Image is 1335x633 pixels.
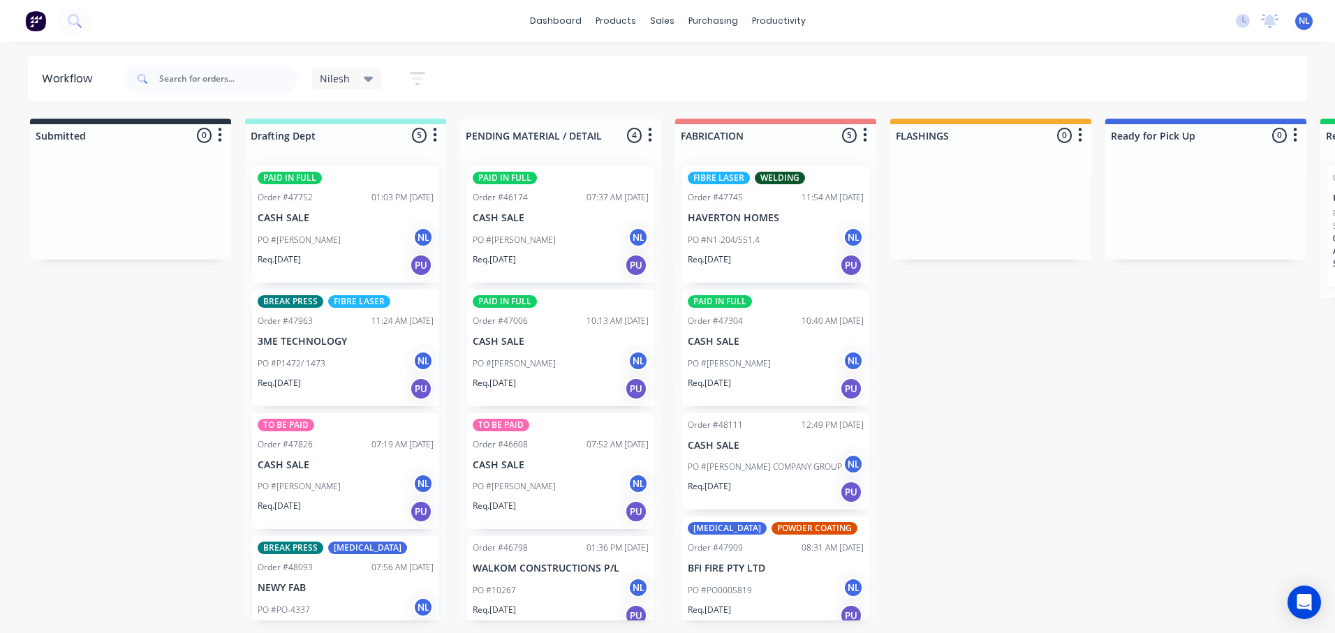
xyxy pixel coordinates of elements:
[682,290,869,406] div: PAID IN FULLOrder #4730410:40 AM [DATE]CASH SALEPO #[PERSON_NAME]NLReq.[DATE]PU
[258,419,314,431] div: TO BE PAID
[587,438,649,451] div: 07:52 AM [DATE]
[772,522,857,535] div: POWDER COATING
[371,315,434,327] div: 11:24 AM [DATE]
[473,419,529,431] div: TO BE PAID
[473,438,528,451] div: Order #46608
[688,315,743,327] div: Order #47304
[688,542,743,554] div: Order #47909
[371,438,434,451] div: 07:19 AM [DATE]
[589,10,643,31] div: products
[473,234,556,246] p: PO #[PERSON_NAME]
[258,438,313,451] div: Order #47826
[328,295,390,308] div: FIBRE LASER
[688,357,771,370] p: PO #[PERSON_NAME]
[473,563,649,574] p: WALKOM CONSTRUCTIONS P/L
[258,191,313,204] div: Order #47752
[843,227,864,248] div: NL
[473,212,649,224] p: CASH SALE
[473,172,537,184] div: PAID IN FULL
[258,253,301,266] p: Req. [DATE]
[258,295,323,308] div: BREAK PRESS
[320,71,350,86] span: Nilesh
[25,10,46,31] img: Factory
[688,584,752,597] p: PO #PO0005819
[473,604,516,616] p: Req. [DATE]
[413,473,434,494] div: NL
[410,254,432,276] div: PU
[473,315,528,327] div: Order #47006
[688,212,864,224] p: HAVERTON HOMES
[688,604,731,616] p: Req. [DATE]
[258,500,301,512] p: Req. [DATE]
[840,378,862,400] div: PU
[467,413,654,530] div: TO BE PAIDOrder #4660807:52 AM [DATE]CASH SALEPO #[PERSON_NAME]NLReq.[DATE]PU
[42,70,99,87] div: Workflow
[587,542,649,554] div: 01:36 PM [DATE]
[258,459,434,471] p: CASH SALE
[258,234,341,246] p: PO #[PERSON_NAME]
[258,336,434,348] p: 3ME TECHNOLOGY
[1288,586,1321,619] div: Open Intercom Messenger
[371,561,434,574] div: 07:56 AM [DATE]
[413,597,434,618] div: NL
[802,542,864,554] div: 08:31 AM [DATE]
[688,377,731,389] p: Req. [DATE]
[688,419,743,431] div: Order #48111
[467,290,654,406] div: PAID IN FULLOrder #4700610:13 AM [DATE]CASH SALEPO #[PERSON_NAME]NLReq.[DATE]PU
[467,536,654,633] div: Order #4679801:36 PM [DATE]WALKOM CONSTRUCTIONS P/LPO #10267NLReq.[DATE]PU
[413,227,434,248] div: NL
[625,378,647,400] div: PU
[258,172,322,184] div: PAID IN FULL
[688,336,864,348] p: CASH SALE
[473,480,556,493] p: PO #[PERSON_NAME]
[688,172,750,184] div: FIBRE LASER
[258,542,323,554] div: BREAK PRESS
[682,516,869,633] div: [MEDICAL_DATA]POWDER COATINGOrder #4790908:31 AM [DATE]BFI FIRE PTY LTDPO #PO0005819NLReq.[DATE]PU
[628,577,649,598] div: NL
[473,377,516,389] p: Req. [DATE]
[681,10,745,31] div: purchasing
[258,604,310,616] p: PO #PO-4337
[252,166,439,283] div: PAID IN FULLOrder #4775201:03 PM [DATE]CASH SALEPO #[PERSON_NAME]NLReq.[DATE]PU
[473,584,516,597] p: PO #10267
[258,480,341,493] p: PO #[PERSON_NAME]
[688,563,864,574] p: BFI FIRE PTY LTD
[473,459,649,471] p: CASH SALE
[843,577,864,598] div: NL
[587,315,649,327] div: 10:13 AM [DATE]
[688,522,767,535] div: [MEDICAL_DATA]
[473,295,537,308] div: PAID IN FULL
[258,561,313,574] div: Order #48093
[410,500,432,523] div: PU
[682,166,869,283] div: FIBRE LASERWELDINGOrder #4774511:54 AM [DATE]HAVERTON HOMESPO #N1-204/551.4NLReq.[DATE]PU
[802,191,864,204] div: 11:54 AM [DATE]
[688,440,864,452] p: CASH SALE
[252,290,439,406] div: BREAK PRESSFIBRE LASEROrder #4796311:24 AM [DATE]3ME TECHNOLOGYPO #P1472/ 1473NLReq.[DATE]PU
[628,350,649,371] div: NL
[328,542,407,554] div: [MEDICAL_DATA]
[745,10,813,31] div: productivity
[258,315,313,327] div: Order #47963
[473,253,516,266] p: Req. [DATE]
[258,357,325,370] p: PO #P1472/ 1473
[473,542,528,554] div: Order #46798
[840,481,862,503] div: PU
[843,350,864,371] div: NL
[643,10,681,31] div: sales
[688,295,752,308] div: PAID IN FULL
[682,413,869,510] div: Order #4811112:49 PM [DATE]CASH SALEPO #[PERSON_NAME] COMPANY GROUPNLReq.[DATE]PU
[628,227,649,248] div: NL
[688,234,760,246] p: PO #N1-204/551.4
[258,212,434,224] p: CASH SALE
[473,357,556,370] p: PO #[PERSON_NAME]
[843,454,864,475] div: NL
[628,473,649,494] div: NL
[625,500,647,523] div: PU
[371,191,434,204] div: 01:03 PM [DATE]
[413,350,434,371] div: NL
[840,254,862,276] div: PU
[587,191,649,204] div: 07:37 AM [DATE]
[688,253,731,266] p: Req. [DATE]
[802,315,864,327] div: 10:40 AM [DATE]
[625,604,647,627] div: PU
